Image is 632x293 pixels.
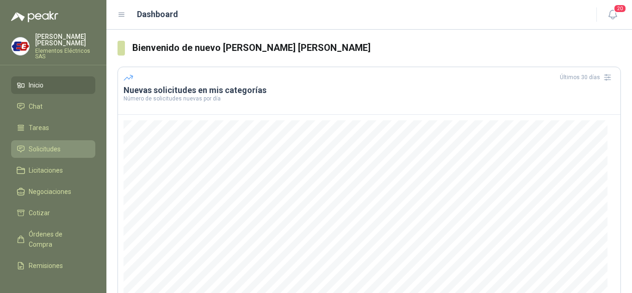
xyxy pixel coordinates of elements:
[29,165,63,175] span: Licitaciones
[29,144,61,154] span: Solicitudes
[124,85,615,96] h3: Nuevas solicitudes en mis categorías
[11,98,95,115] a: Chat
[35,48,95,59] p: Elementos Eléctricos SAS
[11,183,95,200] a: Negociaciones
[11,225,95,253] a: Órdenes de Compra
[11,140,95,158] a: Solicitudes
[11,162,95,179] a: Licitaciones
[11,76,95,94] a: Inicio
[11,257,95,274] a: Remisiones
[29,101,43,112] span: Chat
[29,187,71,197] span: Negociaciones
[124,96,615,101] p: Número de solicitudes nuevas por día
[29,261,63,271] span: Remisiones
[35,33,95,46] p: [PERSON_NAME] [PERSON_NAME]
[132,41,621,55] h3: Bienvenido de nuevo [PERSON_NAME] [PERSON_NAME]
[29,208,50,218] span: Cotizar
[11,119,95,137] a: Tareas
[29,123,49,133] span: Tareas
[560,70,615,85] div: Últimos 30 días
[12,37,29,55] img: Company Logo
[11,11,58,22] img: Logo peakr
[137,8,178,21] h1: Dashboard
[29,229,87,249] span: Órdenes de Compra
[11,204,95,222] a: Cotizar
[604,6,621,23] button: 20
[613,4,626,13] span: 20
[29,80,43,90] span: Inicio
